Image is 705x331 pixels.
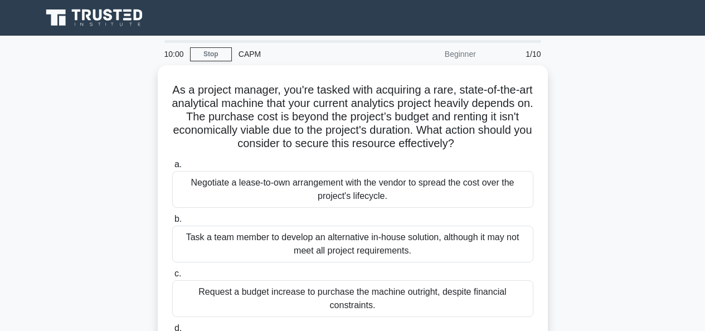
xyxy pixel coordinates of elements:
[172,226,533,262] div: Task a team member to develop an alternative in-house solution, although it may not meet all proj...
[174,214,182,223] span: b.
[158,43,190,65] div: 10:00
[171,83,534,151] h5: As a project manager, you're tasked with acquiring a rare, state-of-the-art analytical machine th...
[385,43,483,65] div: Beginner
[232,43,385,65] div: CAPM
[174,159,182,169] span: a.
[174,269,181,278] span: c.
[172,171,533,208] div: Negotiate a lease-to-own arrangement with the vendor to spread the cost over the project's lifecy...
[483,43,548,65] div: 1/10
[190,47,232,61] a: Stop
[172,280,533,317] div: Request a budget increase to purchase the machine outright, despite financial constraints.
